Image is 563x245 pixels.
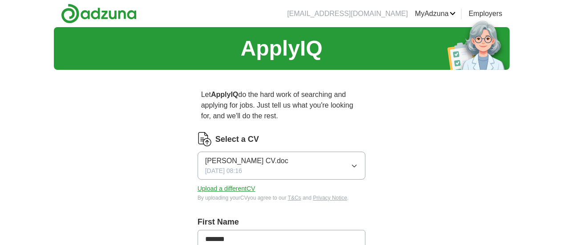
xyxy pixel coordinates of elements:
[240,32,322,64] h1: ApplyIQ
[198,184,255,193] button: Upload a differentCV
[205,156,288,166] span: [PERSON_NAME] CV.doc
[288,195,301,201] a: T&Cs
[211,91,238,98] strong: ApplyIQ
[215,133,259,145] label: Select a CV
[415,8,456,19] a: MyAdzuna
[469,8,502,19] a: Employers
[198,152,366,180] button: [PERSON_NAME] CV.doc[DATE] 08:16
[61,4,137,24] img: Adzuna logo
[198,194,366,202] div: By uploading your CV you agree to our and .
[313,195,347,201] a: Privacy Notice
[198,216,366,228] label: First Name
[198,86,366,125] p: Let do the hard work of searching and applying for jobs. Just tell us what you're looking for, an...
[287,8,408,19] li: [EMAIL_ADDRESS][DOMAIN_NAME]
[205,166,242,176] span: [DATE] 08:16
[198,132,212,146] img: CV Icon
